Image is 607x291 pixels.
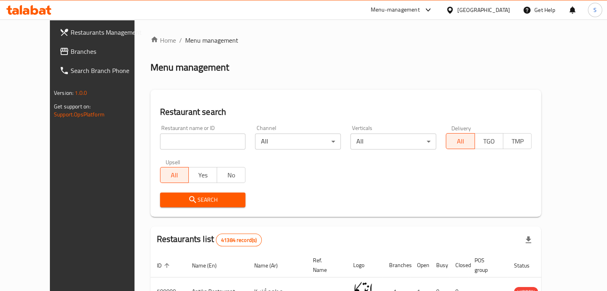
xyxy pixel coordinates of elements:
input: Search for restaurant name or ID.. [160,134,246,149]
span: TMP [506,136,528,147]
button: TMP [503,133,532,149]
th: Branches [383,253,411,277]
div: Total records count [216,234,262,246]
h2: Restaurants list [157,233,262,246]
li: / [179,35,182,45]
span: No [220,169,242,181]
h2: Restaurant search [160,106,532,118]
button: All [446,133,475,149]
a: Branches [53,42,151,61]
th: Open [411,253,430,277]
div: [GEOGRAPHIC_DATA] [457,6,510,14]
button: TGO [475,133,503,149]
button: No [217,167,245,183]
span: Ref. Name [313,256,337,275]
span: Branches [71,47,145,56]
span: All [449,136,471,147]
th: Busy [430,253,449,277]
div: All [350,134,436,149]
span: Status [514,261,540,270]
span: POS group [475,256,498,275]
th: Closed [449,253,468,277]
label: Upsell [166,159,180,165]
button: Search [160,193,246,207]
span: Get support on: [54,101,91,112]
nav: breadcrumb [150,35,542,45]
a: Home [150,35,176,45]
span: Yes [192,169,214,181]
th: Logo [347,253,383,277]
div: Menu-management [371,5,420,15]
button: Yes [188,167,217,183]
a: Search Branch Phone [53,61,151,80]
label: Delivery [451,125,471,131]
span: Version: [54,88,73,98]
a: Restaurants Management [53,23,151,42]
span: TGO [478,136,500,147]
span: All [164,169,186,181]
span: S [593,6,597,14]
span: Search Branch Phone [71,66,145,75]
div: Export file [519,230,538,250]
a: Support.OpsPlatform [54,109,105,120]
div: All [255,134,341,149]
span: Name (En) [192,261,227,270]
button: All [160,167,189,183]
span: 1.0.0 [75,88,87,98]
span: 41384 record(s) [216,236,261,244]
span: Restaurants Management [71,28,145,37]
h2: Menu management [150,61,229,74]
span: Menu management [185,35,238,45]
span: Name (Ar) [254,261,288,270]
span: Search [166,195,239,205]
span: ID [157,261,172,270]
